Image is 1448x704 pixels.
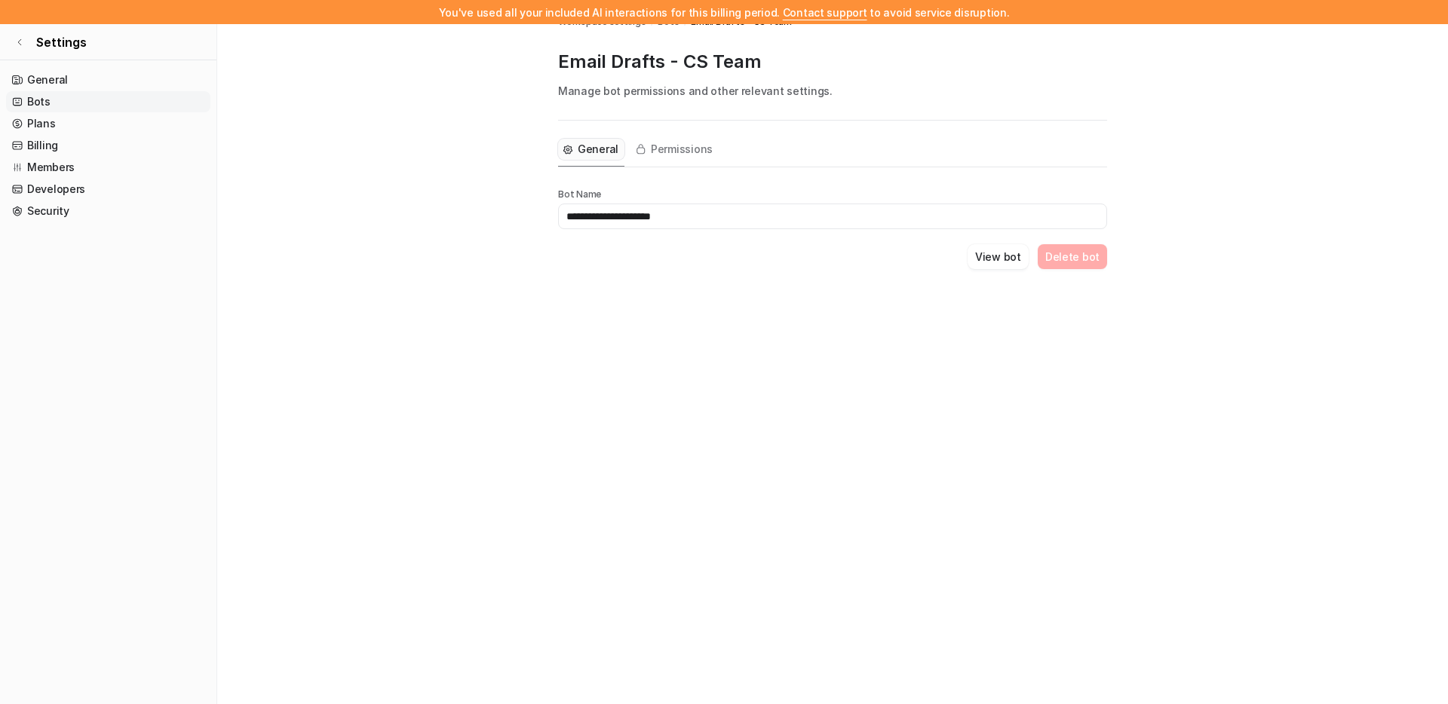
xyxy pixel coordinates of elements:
div: Close [259,24,287,51]
p: Hi there 👋 [30,107,271,133]
span: Messages [201,508,253,519]
img: Profile image for Patrick [30,24,60,54]
p: Manage bot permissions and other relevant settings. [558,83,1107,99]
button: Delete bot [1038,244,1107,269]
button: View bot [968,244,1029,269]
a: Billing [6,135,210,156]
a: Bots [6,91,210,112]
div: Send us a message [15,177,287,219]
a: Security [6,200,210,222]
span: Home [58,508,92,519]
p: Bot Name [558,188,1107,200]
a: Members [6,157,210,178]
span: Permissions [651,142,713,157]
button: General [558,139,624,160]
span: Contact support [783,6,867,19]
a: General [6,69,210,90]
img: Profile image for Amogh [59,24,89,54]
span: General [578,142,618,157]
a: Plans [6,113,210,134]
a: Developers [6,179,210,200]
span: Settings [36,33,87,51]
nav: Tabs [558,133,719,167]
p: How can we help? [30,133,271,158]
p: Email Drafts - CS Team [558,50,1107,74]
button: Permissions [630,139,719,160]
div: Send us a message [31,190,252,206]
img: Profile image for eesel [87,24,118,54]
button: Messages [151,470,302,531]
